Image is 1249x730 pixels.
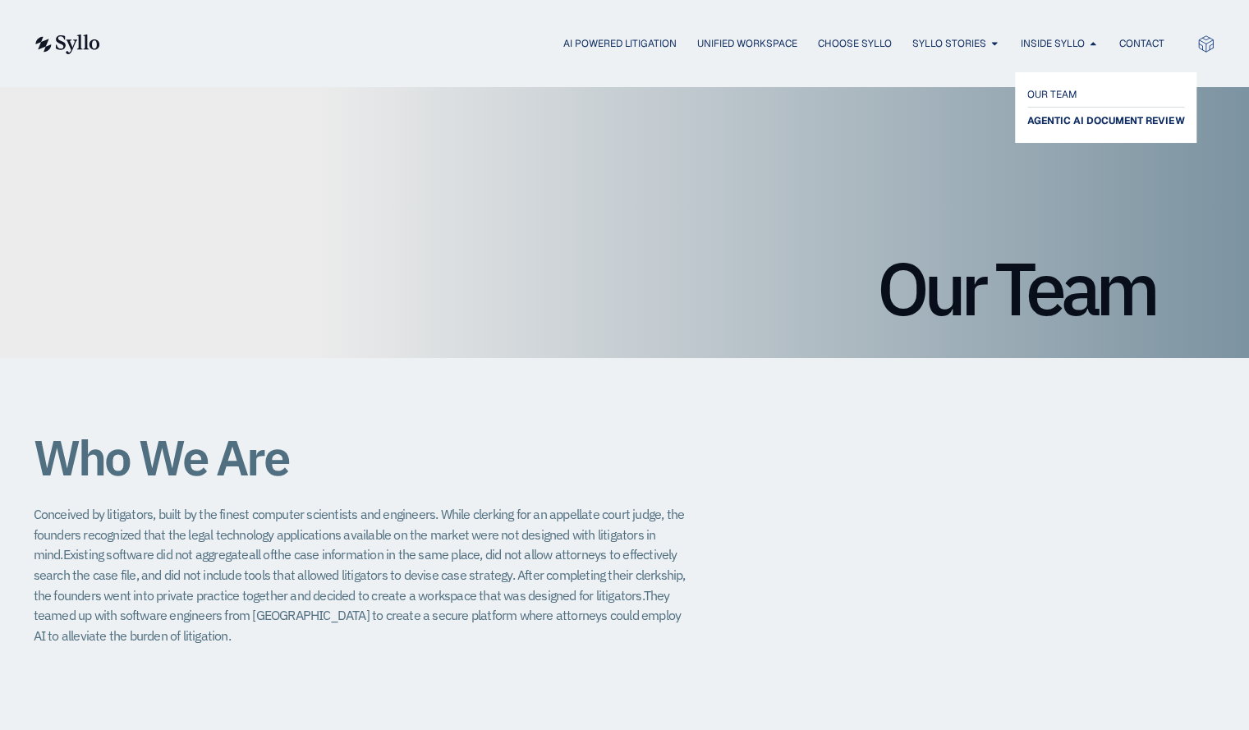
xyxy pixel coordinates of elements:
[34,546,677,583] span: the case information in the same place, did not allow attorneys to effectively search the case fi...
[1027,85,1077,104] span: OUR TEAM
[133,36,1164,52] div: Menu Toggle
[1118,36,1164,51] a: Contact
[1020,36,1084,51] a: Inside Syllo
[911,36,985,51] a: Syllo Stories
[696,36,797,51] a: Unified Workspace
[1027,85,1184,104] a: OUR TEAM
[34,506,685,562] span: Conceived by litigators, built by the finest computer scientists and engineers. While clerking fo...
[249,546,273,562] span: all of
[563,36,676,51] a: AI Powered Litigation
[817,36,891,51] a: Choose Syllo
[133,36,1164,52] nav: Menu
[33,34,100,54] img: syllo
[34,430,691,484] h1: Who We Are
[34,587,682,644] span: They teamed up with software engineers from [GEOGRAPHIC_DATA] to create a secure platform where a...
[63,546,249,562] span: Existing software did not aggregate
[1027,111,1184,131] a: AGENTIC AI DOCUMENT REVIEW
[34,567,686,604] span: After completing their clerkship, the founders went into private practice together and decided to...
[95,251,1155,325] h1: Our Team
